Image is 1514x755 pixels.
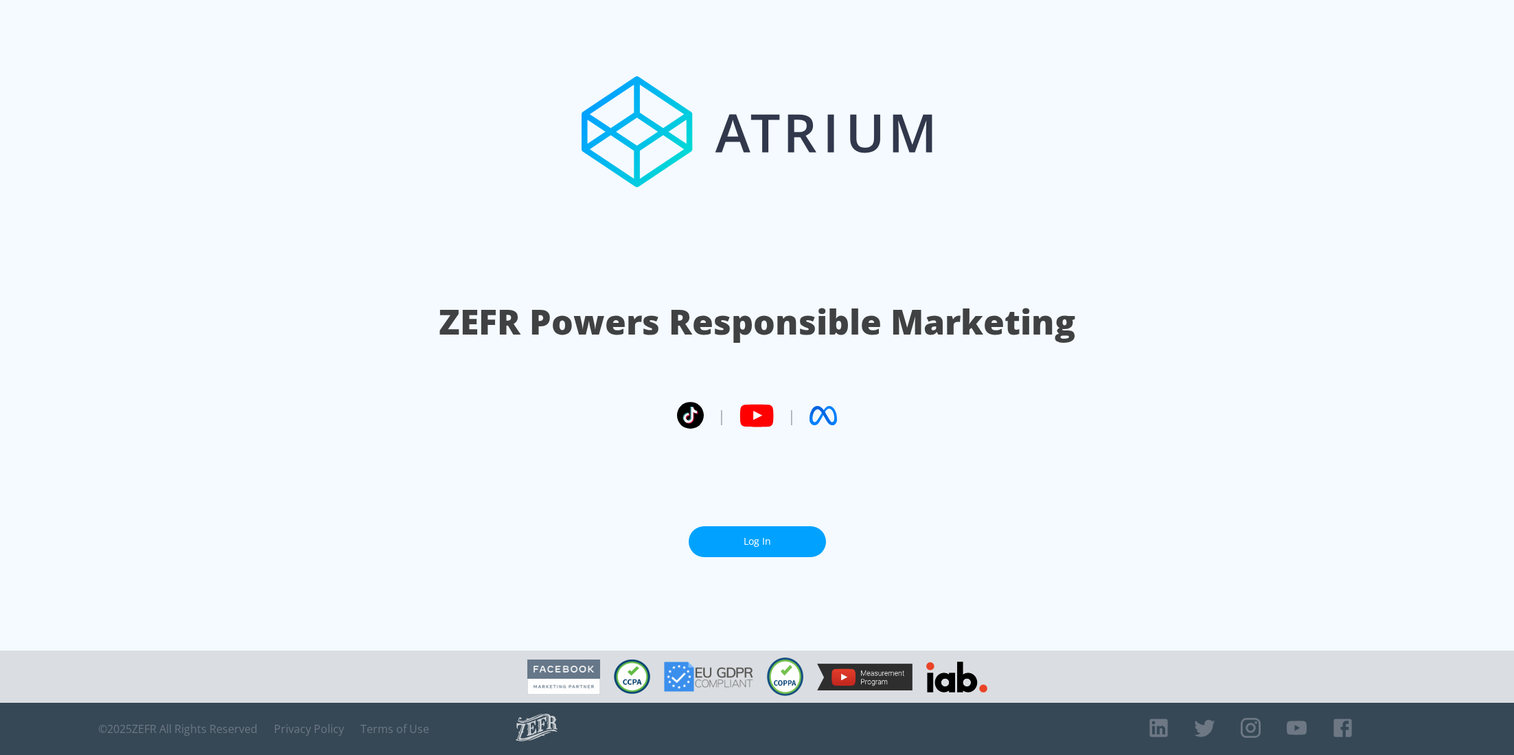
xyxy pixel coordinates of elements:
span: | [788,405,796,426]
a: Log In [689,526,826,557]
span: | [718,405,726,426]
a: Terms of Use [360,722,429,736]
img: IAB [926,662,987,692]
img: YouTube Measurement Program [817,664,913,690]
img: Facebook Marketing Partner [527,660,600,695]
h1: ZEFR Powers Responsible Marketing [439,298,1075,346]
span: © 2025 ZEFR All Rights Reserved [98,722,257,736]
img: COPPA Compliant [767,657,803,696]
a: Privacy Policy [274,722,344,736]
img: GDPR Compliant [664,662,753,692]
img: CCPA Compliant [614,660,650,694]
